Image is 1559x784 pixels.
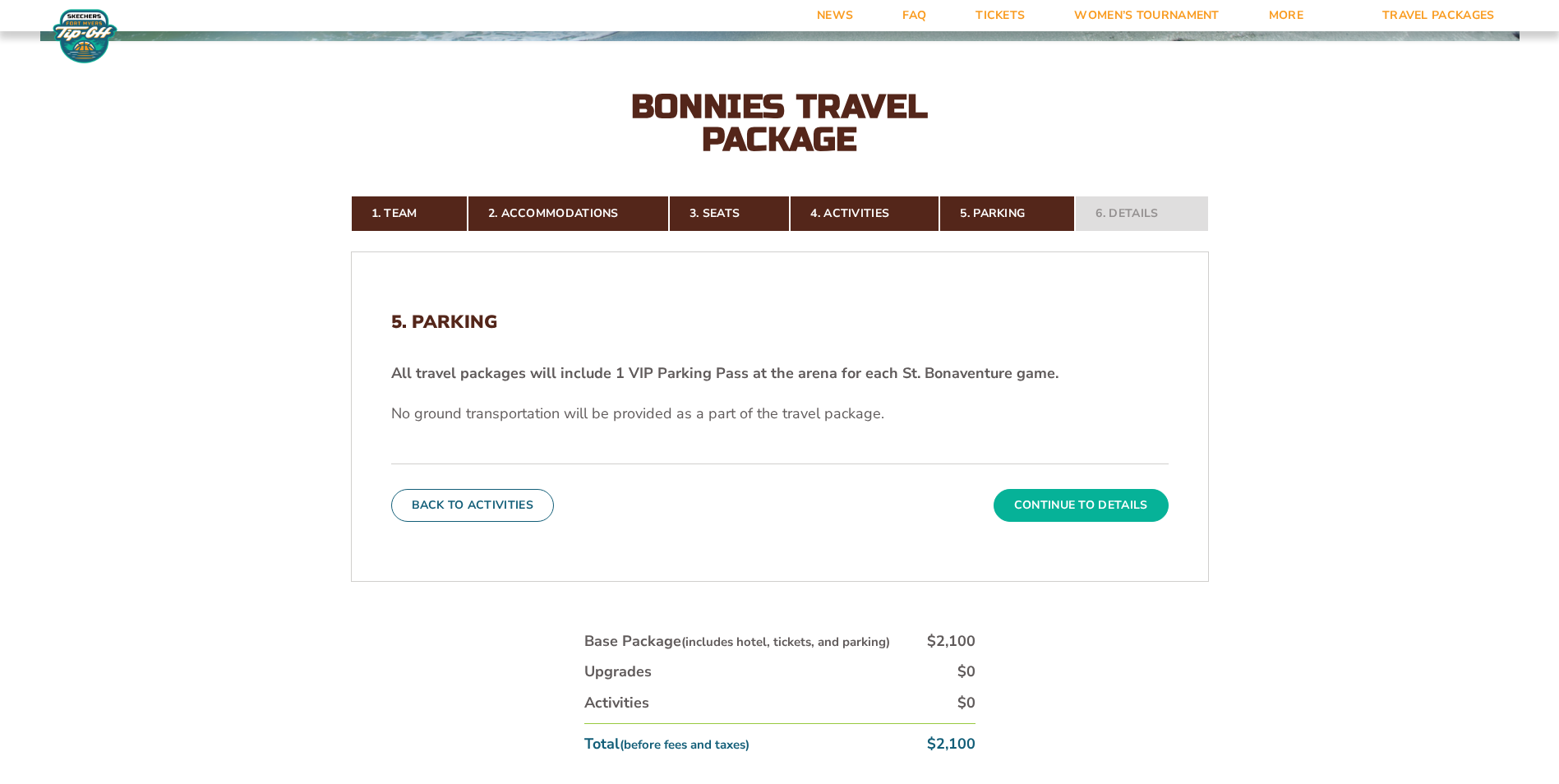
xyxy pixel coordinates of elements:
[391,311,1169,333] h2: 5. Parking
[681,634,890,650] small: (includes hotel, tickets, and parking)
[391,489,554,522] button: Back To Activities
[790,196,939,232] a: 4. Activities
[994,489,1169,522] button: Continue To Details
[49,8,121,64] img: Fort Myers Tip-Off
[957,693,976,713] div: $0
[351,196,468,232] a: 1. Team
[620,736,750,753] small: (before fees and taxes)
[391,404,1169,424] p: No ground transportation will be provided as a part of the travel package.
[927,734,976,754] div: $2,100
[584,662,652,682] div: Upgrades
[957,662,976,682] div: $0
[599,90,961,156] h2: Bonnies Travel Package
[584,631,890,652] div: Base Package
[669,196,790,232] a: 3. Seats
[584,734,750,754] div: Total
[927,631,976,652] div: $2,100
[468,196,669,232] a: 2. Accommodations
[391,363,1059,383] strong: All travel packages will include 1 VIP Parking Pass at the arena for each St. Bonaventure game.
[584,693,649,713] div: Activities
